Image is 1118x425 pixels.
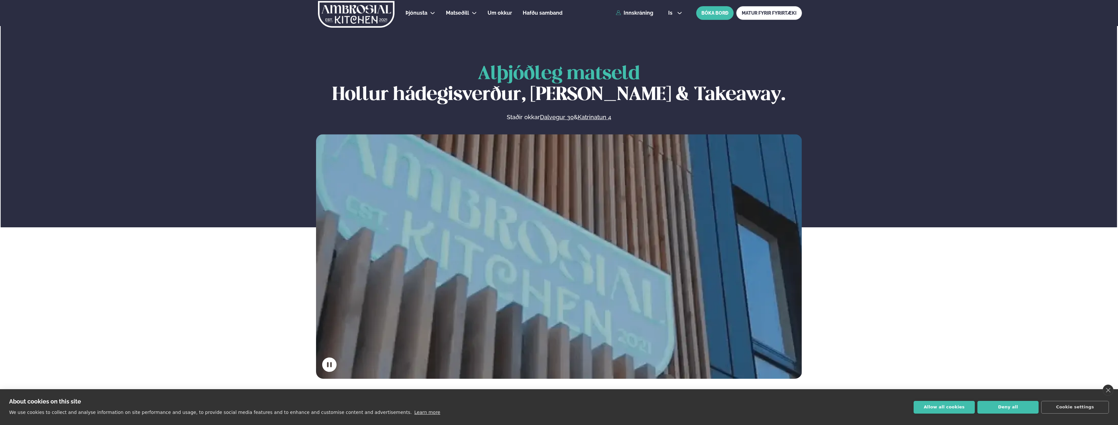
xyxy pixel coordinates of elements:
[578,113,611,121] a: Katrinatun 4
[446,10,469,16] span: Matseðill
[668,10,674,16] span: is
[523,10,562,16] span: Hafðu samband
[616,10,653,16] a: Innskráning
[1103,385,1113,396] a: close
[317,1,395,28] img: logo
[488,10,512,16] span: Um okkur
[696,6,734,20] button: BÓKA BORÐ
[488,9,512,17] a: Um okkur
[436,113,682,121] p: Staðir okkar &
[414,410,440,415] a: Learn more
[316,64,802,106] h1: Hollur hádegisverður, [PERSON_NAME] & Takeaway.
[914,401,975,414] button: Allow all cookies
[736,6,802,20] a: MATUR FYRIR FYRIRTÆKI
[446,9,469,17] a: Matseðill
[406,9,427,17] a: Þjónusta
[540,113,574,121] a: Dalvegur 30
[406,10,427,16] span: Þjónusta
[663,10,687,16] button: is
[977,401,1039,414] button: Deny all
[478,65,640,83] span: Alþjóðleg matseld
[9,410,412,415] p: We use cookies to collect and analyse information on site performance and usage, to provide socia...
[9,398,81,405] strong: About cookies on this site
[1041,401,1109,414] button: Cookie settings
[523,9,562,17] a: Hafðu samband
